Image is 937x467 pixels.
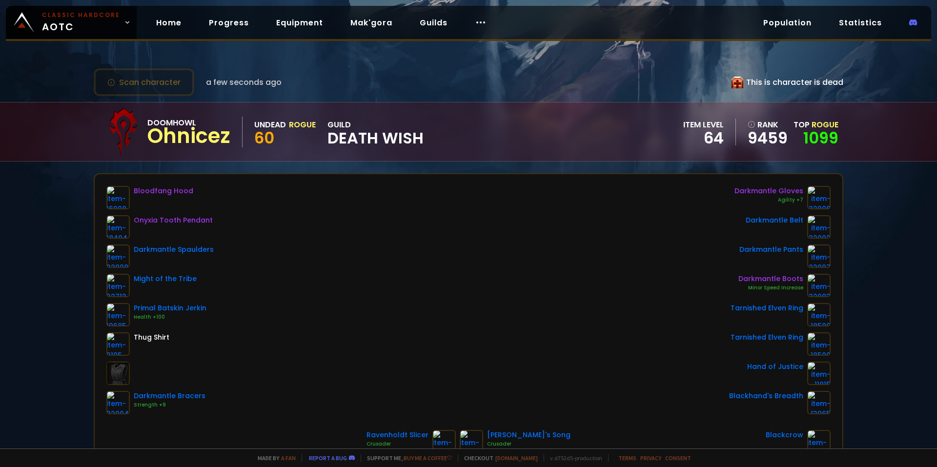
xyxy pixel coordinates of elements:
[665,454,691,462] a: Consent
[206,76,282,88] span: a few seconds ago
[42,11,120,34] span: AOTC
[134,274,197,284] div: Might of the Tribe
[487,440,570,448] div: Crusader
[831,13,890,33] a: Statistics
[803,127,838,149] a: 1099
[309,454,347,462] a: Report a bug
[766,430,803,440] div: Blackcrow
[412,13,455,33] a: Guilds
[460,430,483,453] img: item-15806
[106,391,130,414] img: item-22004
[732,76,843,88] div: This is character is dead
[281,454,296,462] a: a fan
[268,13,331,33] a: Equipment
[807,244,831,268] img: item-22007
[618,454,636,462] a: Terms
[147,129,230,143] div: Ohnicez
[134,186,193,196] div: Bloodfang Hood
[807,274,831,297] img: item-22003
[683,131,724,145] div: 64
[495,454,538,462] a: [DOMAIN_NAME]
[748,131,788,145] a: 9459
[432,430,456,453] img: item-22378
[738,284,803,292] div: Minor Speed Increase
[106,332,130,356] img: item-2105
[106,215,130,239] img: item-18404
[404,454,452,462] a: Buy me a coffee
[544,454,602,462] span: v. d752d5 - production
[807,362,831,385] img: item-11815
[134,391,205,401] div: Darkmantle Bracers
[134,303,206,313] div: Primal Batskin Jerkin
[147,117,230,129] div: Doomhowl
[812,119,838,130] span: Rogue
[134,313,206,321] div: Health +100
[683,119,724,131] div: item level
[729,391,803,401] div: Blackhand's Breadth
[748,119,788,131] div: rank
[6,6,137,39] a: Classic HardcoreAOTC
[327,131,424,145] span: Death Wish
[458,454,538,462] span: Checkout
[487,430,570,440] div: [PERSON_NAME]'s Song
[106,274,130,297] img: item-22712
[254,119,286,131] div: Undead
[731,303,803,313] div: Tarnished Elven Ring
[739,244,803,255] div: Darkmantle Pants
[343,13,400,33] a: Mak'gora
[134,401,205,409] div: Strength +9
[734,196,803,204] div: Agility +7
[755,13,819,33] a: Population
[746,215,803,225] div: Darkmantle Belt
[367,440,428,448] div: Crusader
[807,391,831,414] img: item-13965
[734,186,803,196] div: Darkmantle Gloves
[361,454,452,462] span: Support me,
[42,11,120,20] small: Classic Hardcore
[106,303,130,326] img: item-19685
[252,454,296,462] span: Made by
[367,430,428,440] div: Ravenholdt Slicer
[807,303,831,326] img: item-18500
[134,332,169,343] div: Thug Shirt
[134,244,214,255] div: Darkmantle Spaulders
[289,119,316,131] div: Rogue
[807,430,831,453] img: item-12651
[807,215,831,239] img: item-22002
[747,362,803,372] div: Hand of Justice
[148,13,189,33] a: Home
[731,332,803,343] div: Tarnished Elven Ring
[134,215,213,225] div: Onyxia Tooth Pendant
[640,454,661,462] a: Privacy
[106,244,130,268] img: item-22008
[106,186,130,209] img: item-16908
[94,68,194,96] button: Scan character
[327,119,424,145] div: guild
[738,274,803,284] div: Darkmantle Boots
[201,13,257,33] a: Progress
[254,127,274,149] span: 60
[807,186,831,209] img: item-22006
[807,332,831,356] img: item-18500
[794,119,838,131] div: Top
